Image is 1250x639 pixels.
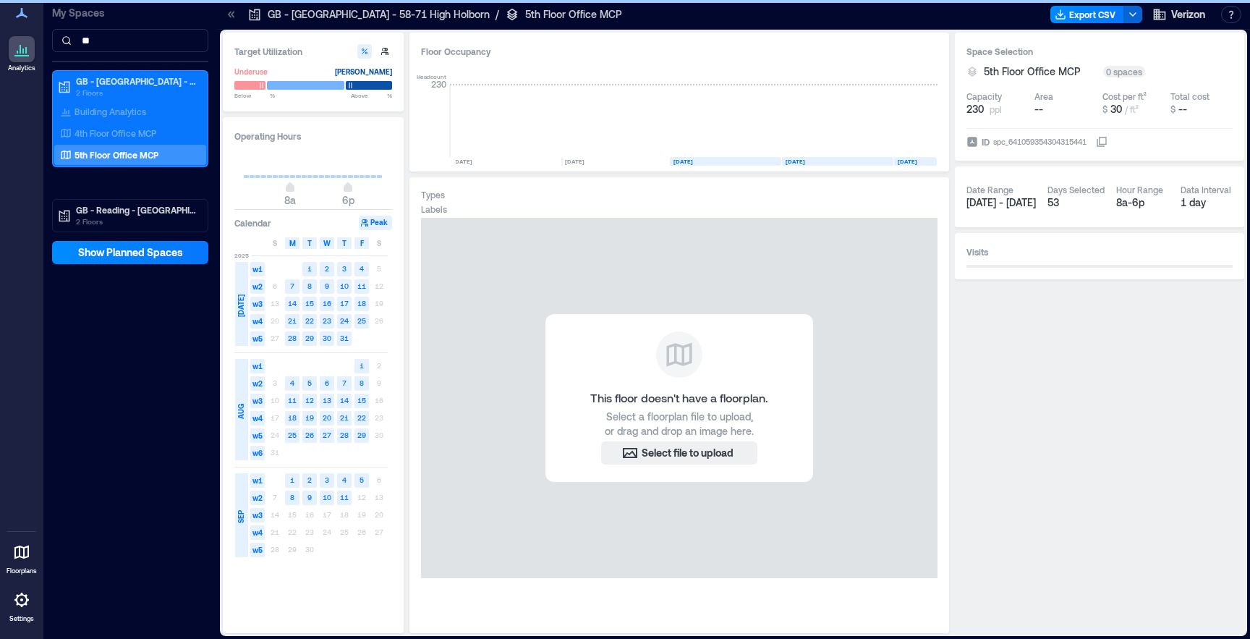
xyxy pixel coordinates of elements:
span: ID [982,135,990,149]
span: w6 [250,446,265,460]
span: w2 [250,279,265,294]
h3: Calendar [234,216,271,230]
text: 22 [305,316,314,325]
text: 8 [290,493,294,502]
text: 26 [305,431,314,439]
text: 1 [360,361,364,370]
span: [DATE] [235,295,247,317]
button: Verizon [1148,3,1209,26]
text: 7 [342,378,346,387]
text: 28 [288,334,297,342]
p: GB - [GEOGRAPHIC_DATA] - 58-71 High Holborn [76,75,197,87]
text: 16 [323,299,331,308]
button: Peak [359,216,392,230]
h3: Target Utilization [234,44,392,59]
span: 230 [966,102,984,117]
span: Show Planned Spaces [78,245,183,260]
text: 25 [357,316,366,325]
span: 6p [342,194,354,206]
span: w1 [250,359,265,373]
span: w4 [250,314,265,329]
div: Date Range [966,184,1013,195]
p: 4th Floor Office MCP [75,127,156,139]
span: S [377,237,381,249]
text: 20 [323,413,331,422]
text: 12 [305,396,314,405]
div: Labels [421,203,447,215]
text: 4 [360,264,364,273]
text: 29 [357,431,366,439]
text: 3 [325,475,329,484]
p: Settings [9,614,34,623]
span: Above % [351,91,392,100]
span: This floor doesn't have a floorplan. [590,389,768,407]
text: 13 [323,396,331,405]
h3: Space Selection [966,44,1233,59]
span: w3 [250,394,265,408]
span: Verizon [1171,7,1205,22]
p: My Spaces [52,6,208,20]
span: w2 [250,376,265,391]
text: [DATE] [673,158,693,165]
div: Floor Occupancy [421,44,937,59]
text: 11 [357,282,366,290]
p: / [496,7,499,22]
text: 18 [357,299,366,308]
div: 1 day [1181,195,1233,210]
span: / ft² [1125,104,1139,114]
text: 15 [305,299,314,308]
text: 10 [323,493,331,502]
div: spc_641059354304315441 [992,135,1088,149]
text: 31 [340,334,349,342]
text: 14 [340,396,349,405]
span: Select a floorplan file to upload, or drag and drop an image here. [605,410,754,439]
span: 8a [284,194,296,206]
span: SEP [235,510,247,523]
p: GB - Reading - [GEOGRAPHIC_DATA] Rd [76,204,197,216]
div: Days Selected [1047,184,1105,195]
div: Types [421,189,445,200]
span: w1 [250,473,265,488]
text: 5 [360,475,364,484]
text: 18 [288,413,297,422]
text: 23 [323,316,331,325]
text: 22 [357,413,366,422]
span: w5 [250,543,265,557]
span: ppl [990,103,1002,115]
button: Export CSV [1050,6,1124,23]
text: [DATE] [786,158,805,165]
span: w4 [250,411,265,426]
text: 1 [307,264,312,273]
p: 2 Floors [76,87,197,98]
text: 7 [290,282,294,290]
text: 4 [342,475,346,484]
span: 5th Floor Office MCP [984,64,1080,79]
span: [DATE] - [DATE] [966,196,1036,208]
text: 29 [305,334,314,342]
div: Data Interval [1181,184,1231,195]
text: 4 [290,378,294,387]
span: AUG [235,404,247,419]
div: Area [1034,90,1053,102]
span: w2 [250,491,265,505]
text: 1 [290,475,294,484]
text: 10 [340,282,349,290]
text: 25 [288,431,297,439]
div: 53 [1047,195,1105,210]
span: S [273,237,277,249]
text: 11 [288,396,297,405]
p: Building Analytics [75,106,146,117]
text: 19 [305,413,314,422]
text: 3 [342,264,346,273]
text: [DATE] [898,158,917,165]
span: w5 [250,428,265,443]
text: 21 [340,413,349,422]
div: Cost per ft² [1102,90,1147,102]
button: IDspc_641059354304315441 [1096,136,1107,148]
span: 30 [1110,103,1122,115]
p: Analytics [8,64,35,72]
text: [DATE] [565,158,584,165]
span: w3 [250,508,265,522]
text: 21 [288,316,297,325]
div: 8a - 6p [1116,195,1169,210]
